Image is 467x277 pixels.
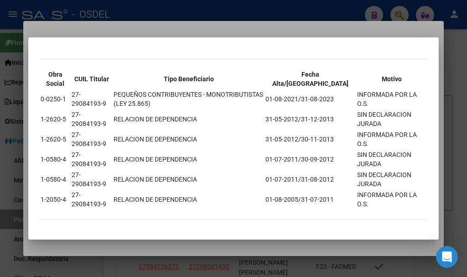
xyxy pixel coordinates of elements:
td: 0-0250-1 [40,89,70,109]
td: INFORMADA POR LA O.S. [357,190,427,209]
th: Obra Social [40,69,70,89]
td: RELACION DE DEPENDENCIA [113,190,264,209]
td: RELACION DE DEPENDENCIA [113,130,264,149]
iframe: Intercom live chat [436,246,458,268]
td: 1-0580-4 [40,170,70,189]
td: 1-2620-5 [40,130,70,149]
td: RELACION DE DEPENDENCIA [113,150,264,169]
td: 01-08-2005/31-07-2011 [265,190,356,209]
td: INFORMADA POR LA O.S. [357,130,427,149]
td: 27-29084193-9 [71,110,112,129]
th: Tipo Beneficiario [113,69,264,89]
td: RELACION DE DEPENDENCIA [113,170,264,189]
td: 27-29084193-9 [71,190,112,209]
td: 31-05-2012/30-11-2013 [265,130,356,149]
td: PEQUEÑOS CONTRIBUYENTES - MONOTRIBUTISTAS (LEY 25.865) [113,89,264,109]
th: Motivo [357,69,427,89]
td: 01-08-2021/31-08-2023 [265,89,356,109]
td: 27-29084193-9 [71,150,112,169]
td: 27-29084193-9 [71,170,112,189]
td: 31-05-2012/31-12-2013 [265,110,356,129]
td: 27-29084193-9 [71,89,112,109]
td: 27-29084193-9 [71,130,112,149]
th: CUIL Titular [71,69,112,89]
td: 1-2050-4 [40,190,70,209]
td: 01-07-2011/31-08-2012 [265,170,356,189]
td: RELACION DE DEPENDENCIA [113,110,264,129]
th: Fecha Alta/[GEOGRAPHIC_DATA] [265,69,356,89]
td: SIN DECLARACION JURADA [357,110,427,129]
td: INFORMADA POR LA O.S. [357,89,427,109]
td: SIN DECLARACION JURADA [357,150,427,169]
td: 1-0580-4 [40,150,70,169]
td: SIN DECLARACION JURADA [357,170,427,189]
td: 1-2620-5 [40,110,70,129]
td: 01-07-2011/30-09-2012 [265,150,356,169]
